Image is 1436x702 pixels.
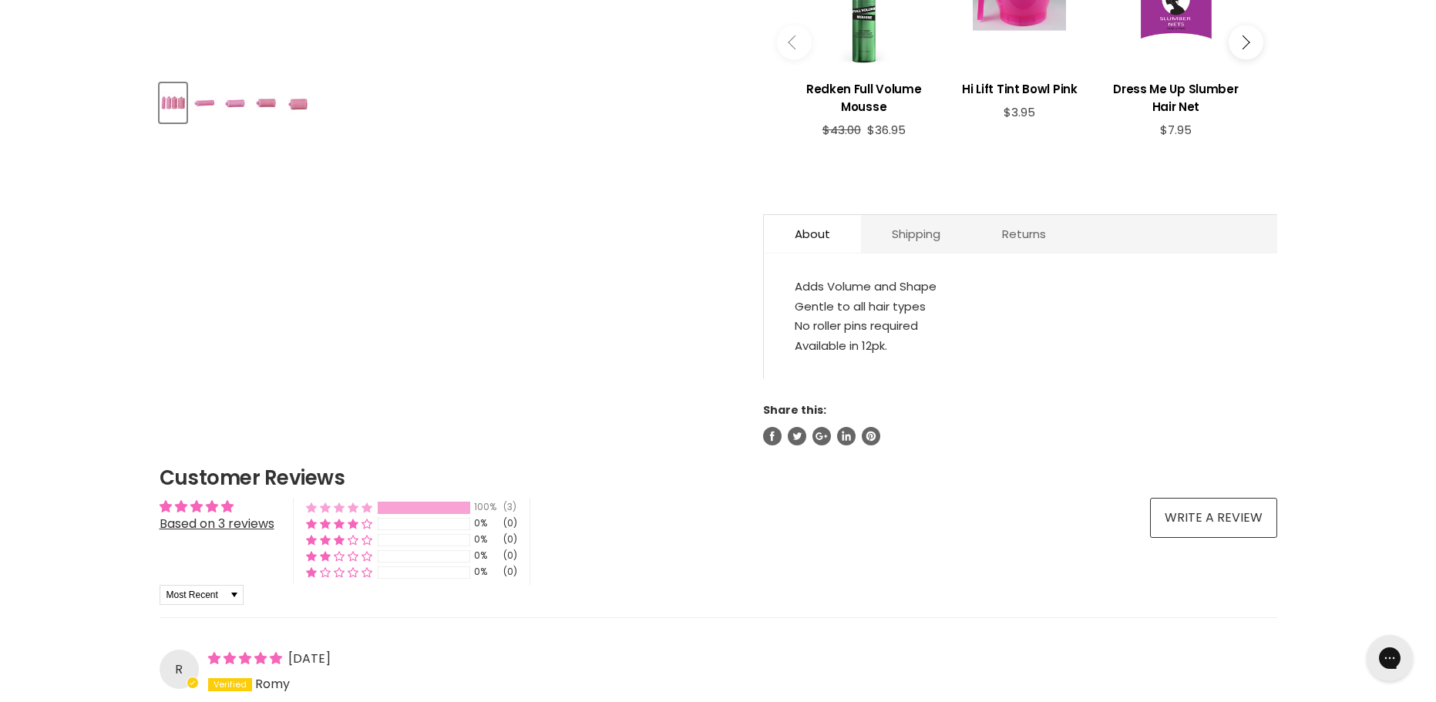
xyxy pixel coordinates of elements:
a: Shipping [861,215,971,253]
div: Available in 12pk. [795,277,1246,355]
select: Sort dropdown [160,585,244,605]
li: Adds Volume and Shape [795,277,1246,297]
button: Hi Lift Pink Foam Rollers [160,83,187,123]
img: Hi Lift Pink Foam Rollers [256,85,280,121]
img: Hi Lift Pink Foam Rollers [288,85,311,121]
a: Write a review [1150,498,1277,538]
a: Based on 3 reviews [160,515,274,532]
img: Hi Lift Pink Foam Rollers [161,85,185,121]
span: $7.95 [1160,122,1192,138]
div: 100% [474,501,499,514]
div: R [160,650,199,689]
h2: Customer Reviews [160,464,1277,492]
span: [DATE] [288,650,331,667]
iframe: Gorgias live chat messenger [1359,630,1421,687]
img: Hi Lift Pink Foam Rollers [193,85,217,121]
li: No roller pins required [795,316,1246,336]
a: View product:Redken Full Volume Mousse [794,69,934,123]
button: Hi Lift Pink Foam Rollers [191,83,218,123]
div: Average rating is 5.00 stars [160,498,274,516]
div: 100% (3) reviews with 5 star rating [306,501,372,514]
a: Returns [971,215,1077,253]
span: 5 star review [208,650,285,667]
span: $36.95 [867,122,906,138]
button: Hi Lift Pink Foam Rollers [223,83,250,123]
aside: Share this: [763,403,1277,445]
div: Product thumbnails [157,79,738,123]
h3: Hi Lift Tint Bowl Pink [950,80,1090,98]
li: Gentle to all hair types [795,297,1246,317]
button: Hi Lift Pink Foam Rollers [254,83,281,123]
h3: Redken Full Volume Mousse [794,80,934,116]
h3: Dress Me Up Slumber Hair Net [1105,80,1246,116]
a: About [764,215,861,253]
span: $3.95 [1004,104,1035,120]
span: Share this: [763,402,826,418]
a: View product:Dress Me Up Slumber Hair Net [1105,69,1246,123]
img: Hi Lift Pink Foam Rollers [224,85,248,121]
a: View product:Hi Lift Tint Bowl Pink [950,69,1090,106]
span: Romy [255,675,290,693]
span: $43.00 [822,122,861,138]
div: (3) [503,501,516,514]
button: Hi Lift Pink Foam Rollers [286,83,313,123]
